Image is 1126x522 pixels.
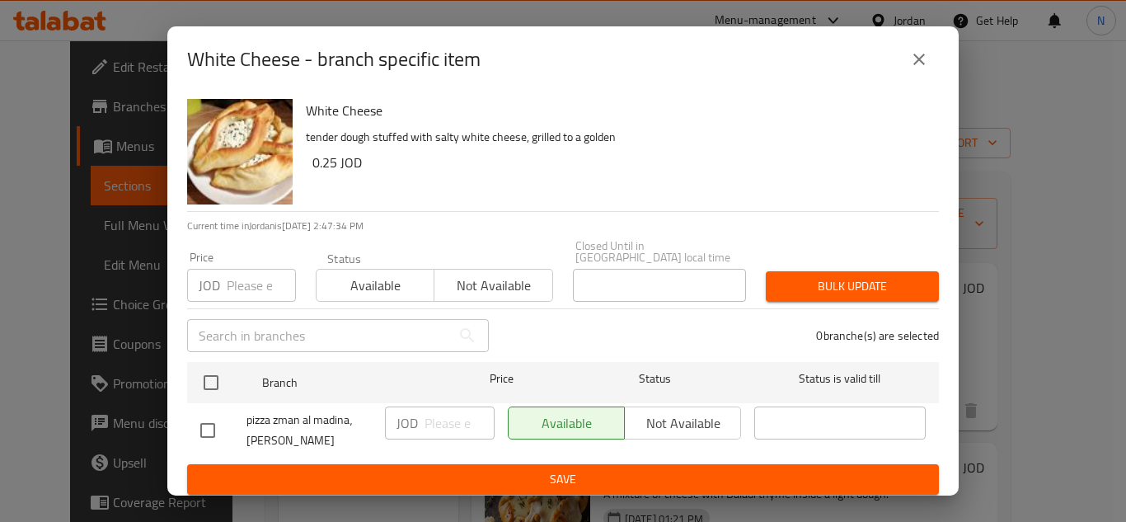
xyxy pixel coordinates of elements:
[187,219,939,233] p: Current time in Jordan is [DATE] 2:47:34 PM
[754,369,926,389] span: Status is valid till
[187,319,451,352] input: Search in branches
[570,369,741,389] span: Status
[187,46,481,73] h2: White Cheese - branch specific item
[306,127,926,148] p: tender dough stuffed with salty white cheese, grilled to a golden
[262,373,434,393] span: Branch
[766,271,939,302] button: Bulk update
[227,269,296,302] input: Please enter price
[816,327,939,344] p: 0 branche(s) are selected
[187,99,293,205] img: White Cheese
[316,269,434,302] button: Available
[200,469,926,490] span: Save
[396,413,418,433] p: JOD
[779,276,926,297] span: Bulk update
[425,407,495,440] input: Please enter price
[434,269,552,302] button: Not available
[899,40,939,79] button: close
[187,464,939,495] button: Save
[246,410,372,451] span: pizza zman al madina، [PERSON_NAME]
[447,369,556,389] span: Price
[323,274,428,298] span: Available
[312,151,926,174] h6: 0.25 JOD
[199,275,220,295] p: JOD
[306,99,926,122] h6: White Cheese
[441,274,546,298] span: Not available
